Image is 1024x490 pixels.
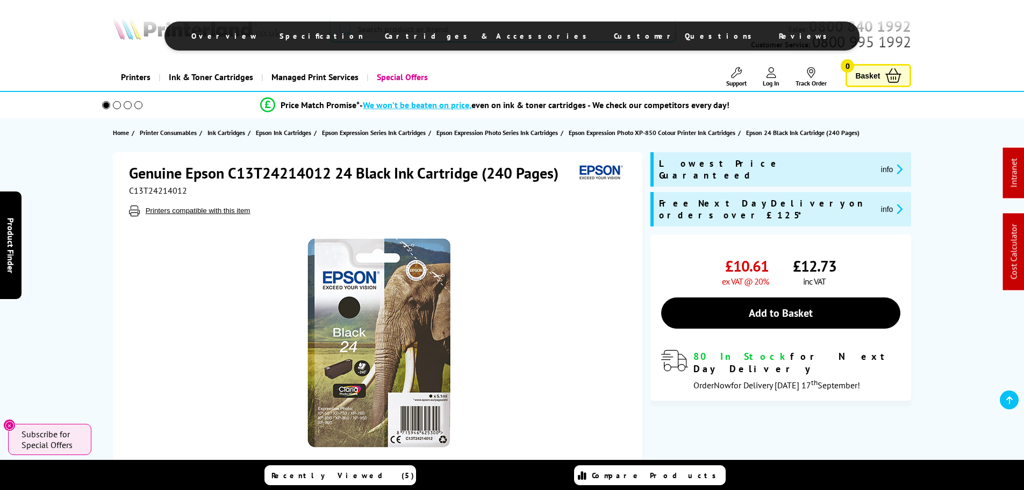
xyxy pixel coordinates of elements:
[363,100,471,110] span: We won’t be beaten on price,
[714,380,731,390] span: Now
[726,79,747,87] span: Support
[592,471,722,480] span: Compare Products
[142,206,254,215] button: Printers compatible with this item
[726,67,747,87] a: Support
[779,31,833,41] span: Reviews
[88,96,903,115] li: modal_Promise
[803,276,826,287] span: inc VAT
[846,64,911,87] a: Basket 0
[855,68,880,83] span: Basket
[878,203,906,215] button: promo-description
[722,276,769,287] span: ex VAT @ 20%
[614,31,757,41] span: Customer Questions
[3,419,16,431] button: Close
[113,63,159,91] a: Printers
[574,465,726,485] a: Compare Products
[725,256,769,276] span: £10.61
[659,158,872,181] span: Lowest Price Guaranteed
[385,31,592,41] span: Cartridges & Accessories
[22,429,81,450] span: Subscribe for Special Offers
[841,59,854,73] span: 0
[129,185,187,196] span: C13T24214012
[878,163,906,175] button: promo-description
[129,163,569,183] h1: Genuine Epson C13T24214012 24 Black Ink Cartridge (240 Pages)
[763,67,779,87] a: Log In
[793,256,836,276] span: £12.73
[659,197,872,221] span: Free Next Day Delivery on orders over £125*
[322,127,428,138] a: Epson Expression Series Ink Cartridges
[256,127,314,138] a: Epson Ink Cartridges
[796,67,827,87] a: Track Order
[436,127,558,138] span: Epson Expression Photo Series Ink Cartridges
[274,238,484,449] img: Epson C13T24214012 24 Black Ink Cartridge (240 Pages)
[1008,159,1019,188] a: Intranet
[113,127,132,138] a: Home
[261,63,367,91] a: Managed Print Services
[271,471,414,480] span: Recently Viewed (5)
[322,127,426,138] span: Epson Expression Series Ink Cartridges
[746,127,860,138] span: Epson 24 Black Ink Cartridge (240 Pages)
[693,350,900,375] div: for Next Day Delivery
[763,79,779,87] span: Log In
[207,127,248,138] a: Ink Cartridges
[5,217,16,273] span: Product Finder
[569,127,738,138] a: Epson Expression Photo XP-850 Colour Printer Ink Cartridges
[140,127,199,138] a: Printer Consumables
[661,297,900,329] a: Add to Basket
[140,127,197,138] span: Printer Consumables
[746,127,862,138] a: Epson 24 Black Ink Cartridge (240 Pages)
[169,63,253,91] span: Ink & Toner Cartridges
[575,163,625,183] img: Epson
[367,63,436,91] a: Special Offers
[360,100,729,110] div: - even on ink & toner cartridges - We check our competitors every day!
[569,127,735,138] span: Epson Expression Photo XP-850 Colour Printer Ink Cartridges
[207,127,245,138] span: Ink Cartridges
[281,100,360,110] span: Price Match Promise*
[661,350,900,390] div: modal_delivery
[811,378,818,387] sup: th
[693,380,860,390] span: Order for Delivery [DATE] 17 September!
[1008,224,1019,280] a: Cost Calculator
[436,127,561,138] a: Epson Expression Photo Series Ink Cartridges
[264,465,416,485] a: Recently Viewed (5)
[280,31,363,41] span: Specification
[159,63,261,91] a: Ink & Toner Cartridges
[256,127,311,138] span: Epson Ink Cartridges
[191,31,258,41] span: Overview
[113,127,129,138] span: Home
[693,350,790,363] span: 80 In Stock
